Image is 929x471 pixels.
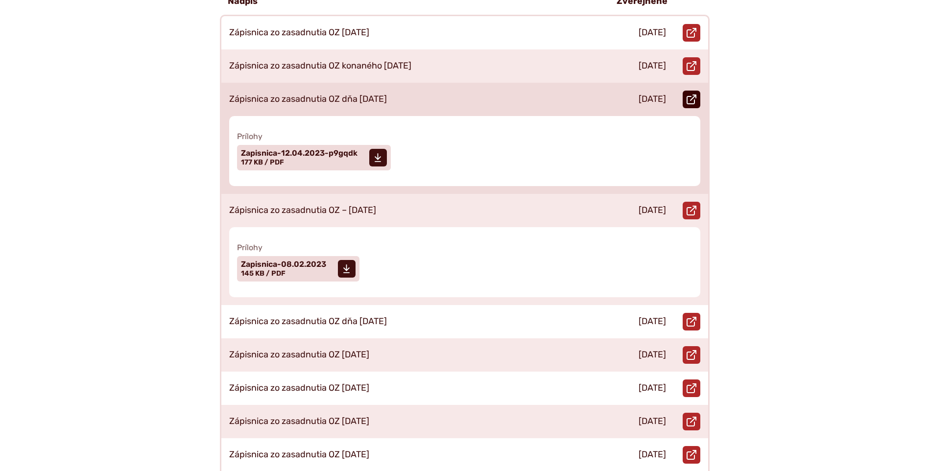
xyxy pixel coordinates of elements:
[639,94,666,105] p: [DATE]
[229,449,369,460] p: Zápisnica zo zasadnutia OZ [DATE]
[241,269,286,278] span: 145 KB / PDF
[229,316,387,327] p: Zápisnica zo zasadnutia OZ dňa [DATE]
[237,132,692,141] span: Prílohy
[237,256,359,282] a: Zapisnica-08.02.2023 145 KB / PDF
[229,94,387,105] p: Zápisnica zo zasadnutia OZ dňa [DATE]
[241,158,284,166] span: 177 KB / PDF
[639,350,666,360] p: [DATE]
[229,61,411,71] p: Zápisnica zo zasadnutia OZ konaného [DATE]
[639,27,666,38] p: [DATE]
[639,449,666,460] p: [DATE]
[229,350,369,360] p: Zápisnica zo zasadnutia OZ [DATE]
[229,205,376,216] p: Zápisnica zo zasadnutia OZ – [DATE]
[639,205,666,216] p: [DATE]
[237,243,692,252] span: Prílohy
[229,27,369,38] p: Zápisnica zo zasadnutia OZ [DATE]
[639,61,666,71] p: [DATE]
[237,145,391,170] a: Zapisnica-12.04.2023-p9gqdk 177 KB / PDF
[229,383,369,394] p: Zápisnica zo zasadnutia OZ [DATE]
[639,416,666,427] p: [DATE]
[229,416,369,427] p: Zápisnica zo zasadnutia OZ [DATE]
[241,260,326,268] span: Zapisnica-08.02.2023
[639,383,666,394] p: [DATE]
[241,149,357,157] span: Zapisnica-12.04.2023-p9gqdk
[639,316,666,327] p: [DATE]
